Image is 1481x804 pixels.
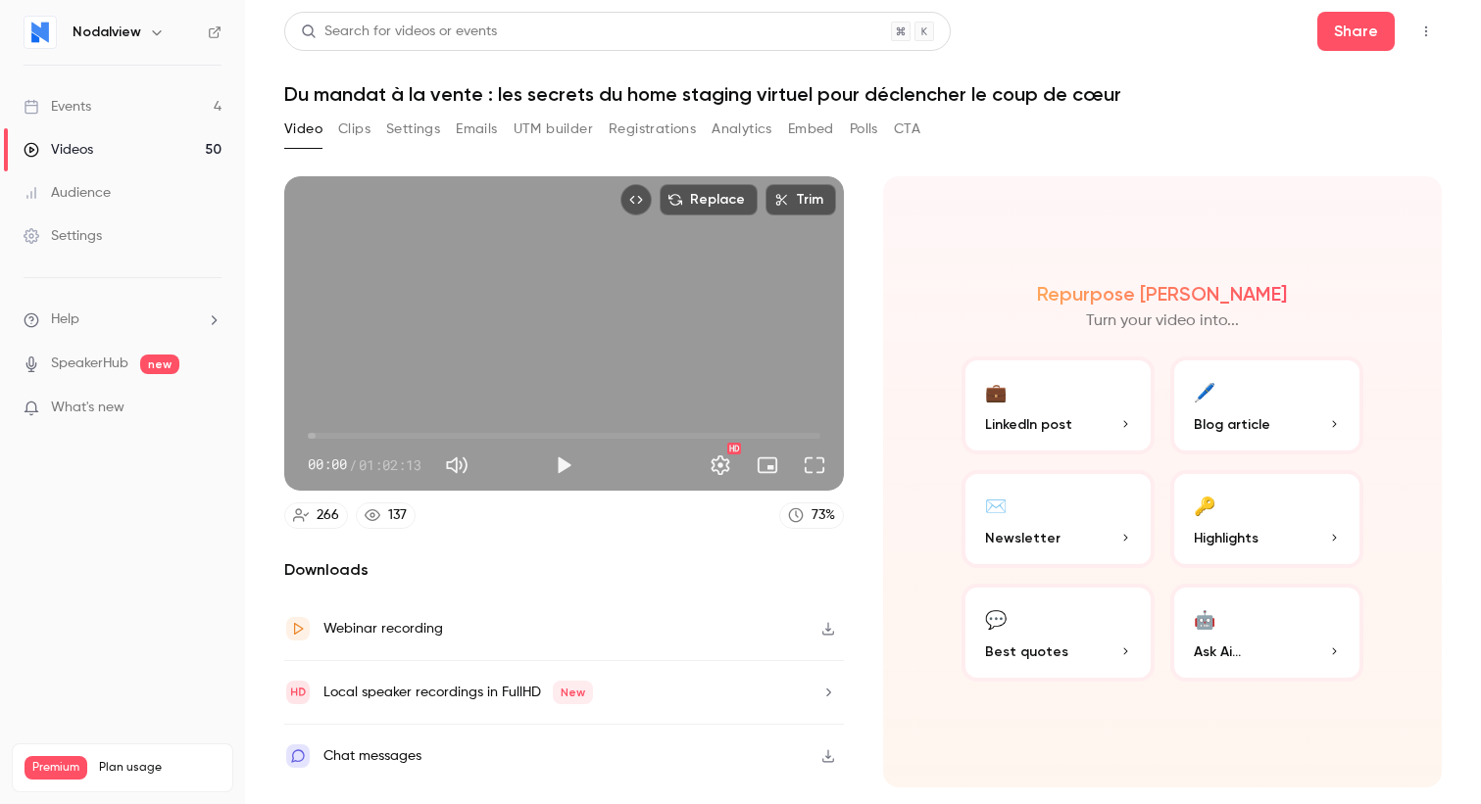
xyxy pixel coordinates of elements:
div: ✉️ [985,490,1007,520]
div: 🤖 [1194,603,1215,634]
p: Turn your video into... [1086,309,1239,333]
span: Blog article [1194,414,1270,435]
div: Videos [24,140,93,160]
div: 💼 [985,376,1007,406]
div: 266 [317,505,339,526]
button: 💼LinkedIn post [962,356,1155,454]
a: 266 [284,502,348,529]
button: Turn on miniplayer [748,446,787,485]
div: Events [24,97,91,117]
h6: Nodalview [73,23,141,42]
button: Registrations [609,114,696,145]
button: UTM builder [514,114,593,145]
span: Premium [25,756,87,780]
div: 🖊️ [1194,376,1215,406]
button: 🤖Ask Ai... [1170,584,1363,682]
div: Settings [24,226,102,246]
span: / [349,454,357,475]
iframe: Noticeable Trigger [198,400,222,417]
button: 🖊️Blog article [1170,356,1363,454]
button: Clips [338,114,370,145]
div: Search for videos or events [301,22,497,42]
span: 00:00 [308,454,347,475]
button: Analytics [712,114,772,145]
button: Mute [437,446,476,485]
span: LinkedIn post [985,414,1072,435]
div: Audience [24,183,111,203]
button: Emails [456,114,497,145]
div: Chat messages [323,744,421,768]
div: 73 % [812,505,835,526]
a: 137 [356,502,416,529]
li: help-dropdown-opener [24,309,222,330]
span: New [553,681,593,704]
img: Nodalview [25,17,56,48]
button: Trim [765,184,836,215]
button: Video [284,114,322,145]
button: ✉️Newsletter [962,470,1155,568]
h2: Downloads [284,558,844,582]
button: Full screen [795,446,834,485]
span: Ask Ai... [1194,641,1241,662]
span: What's new [51,398,124,418]
button: 💬Best quotes [962,584,1155,682]
div: 137 [388,505,407,526]
button: Polls [850,114,878,145]
div: Webinar recording [323,617,443,640]
button: Embed video [620,184,652,215]
span: Highlights [1194,528,1259,548]
button: Settings [701,446,740,485]
div: HD [727,443,741,454]
span: Newsletter [985,528,1061,548]
h2: Repurpose [PERSON_NAME] [1037,282,1287,306]
div: 🔑 [1194,490,1215,520]
span: new [140,355,179,374]
h1: Du mandat à la vente : les secrets du home staging virtuel pour déclencher le coup de cœur [284,82,1442,106]
button: CTA [894,114,920,145]
div: 00:00 [308,454,421,475]
button: Settings [386,114,440,145]
div: Local speaker recordings in FullHD [323,681,593,704]
span: Best quotes [985,641,1068,662]
button: Top Bar Actions [1410,16,1442,47]
span: Plan usage [99,760,221,776]
div: 💬 [985,603,1007,634]
button: 🔑Highlights [1170,470,1363,568]
span: 01:02:13 [359,454,421,475]
button: Replace [660,184,758,215]
button: Share [1317,12,1395,51]
button: Play [544,446,583,485]
button: Embed [788,114,834,145]
a: SpeakerHub [51,354,128,374]
a: 73% [779,502,844,529]
span: Help [51,309,79,330]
